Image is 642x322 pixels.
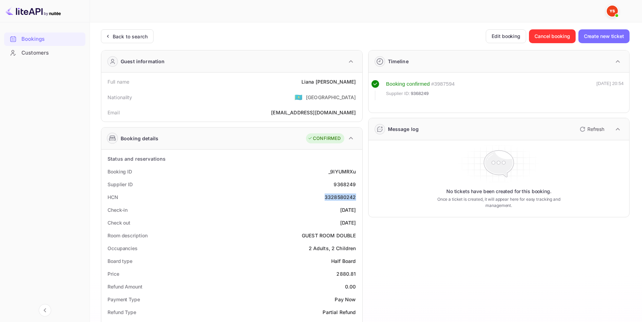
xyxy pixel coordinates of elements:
[446,188,551,195] p: No tickets have been created for this booking.
[108,155,166,162] div: Status and reservations
[596,80,624,100] div: [DATE] 20:54
[271,109,356,116] div: [EMAIL_ADDRESS][DOMAIN_NAME]
[323,309,356,316] div: Partial Refund
[411,90,429,97] span: 9368249
[108,219,130,226] div: Check out
[108,206,128,214] div: Check-in
[308,135,341,142] div: CONFIRMED
[108,245,138,252] div: Occupancies
[587,125,604,133] p: Refresh
[578,29,630,43] button: Create new ticket
[39,304,51,316] button: Collapse navigation
[576,124,607,135] button: Refresh
[108,283,142,290] div: Refund Amount
[335,296,356,303] div: Pay Now
[429,196,569,209] p: Once a ticket is created, it will appear here for easy tracking and management.
[345,283,356,290] div: 0.00
[108,257,132,265] div: Board type
[108,168,132,175] div: Booking ID
[340,219,356,226] div: [DATE]
[334,181,356,188] div: 9368249
[108,109,120,116] div: Email
[486,29,526,43] button: Edit booking
[4,46,85,60] div: Customers
[301,78,356,85] div: Liana [PERSON_NAME]
[388,125,419,133] div: Message log
[108,232,147,239] div: Room description
[113,33,148,40] div: Back to search
[607,6,618,17] img: Yandex Support
[295,91,303,103] span: United States
[6,6,61,17] img: LiteAPI logo
[121,135,158,142] div: Booking details
[340,206,356,214] div: [DATE]
[302,232,356,239] div: GUEST ROOM DOUBLE
[431,80,455,88] div: # 3987594
[328,168,356,175] div: _9IYUMRXu
[4,32,85,46] div: Bookings
[108,270,119,277] div: Price
[108,309,136,316] div: Refund Type
[108,193,118,201] div: HCN
[21,35,82,43] div: Bookings
[108,296,140,303] div: Payment Type
[388,58,409,65] div: Timeline
[108,94,132,101] div: Nationality
[108,78,129,85] div: Full name
[386,90,410,97] span: Supplier ID:
[309,245,356,252] div: 2 Adults, 2 Children
[306,94,356,101] div: [GEOGRAPHIC_DATA]
[331,257,356,265] div: Half Board
[336,270,356,277] div: 2880.81
[529,29,576,43] button: Cancel booking
[4,46,85,59] a: Customers
[108,181,133,188] div: Supplier ID
[21,49,82,57] div: Customers
[325,193,356,201] div: 3328580242
[386,80,430,88] div: Booking confirmed
[121,58,165,65] div: Guest information
[4,32,85,45] a: Bookings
